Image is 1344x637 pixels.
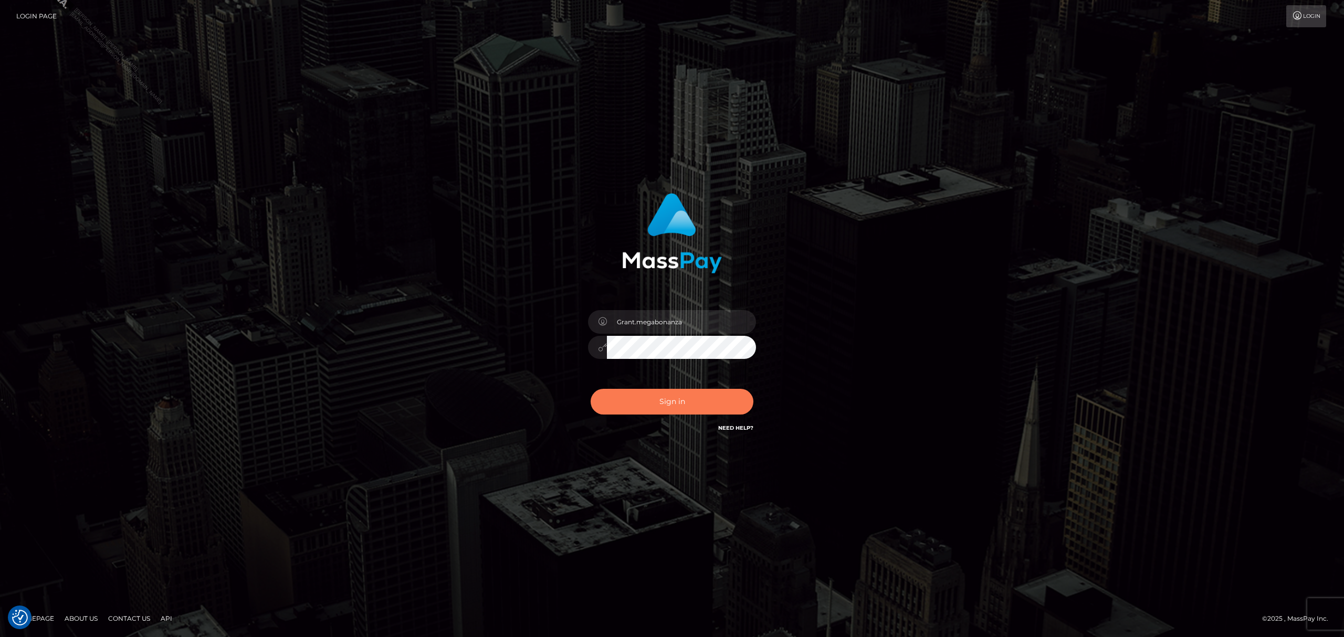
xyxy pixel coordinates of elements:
a: Login Page [16,5,57,27]
img: MassPay Login [622,193,722,273]
button: Consent Preferences [12,610,28,625]
a: API [156,610,176,627]
a: Contact Us [104,610,154,627]
a: Login [1286,5,1326,27]
a: Homepage [12,610,58,627]
img: Revisit consent button [12,610,28,625]
div: © 2025 , MassPay Inc. [1262,613,1336,624]
a: About Us [60,610,102,627]
button: Sign in [591,389,753,415]
input: Username... [607,310,756,334]
a: Need Help? [718,424,753,431]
